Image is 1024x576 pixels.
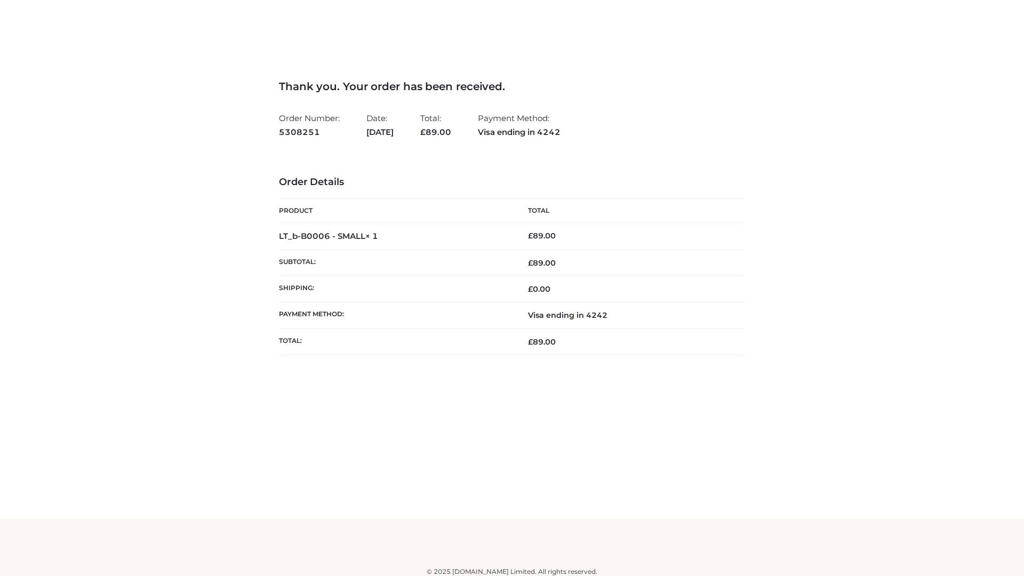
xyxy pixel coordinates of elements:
th: Total [512,199,745,223]
bdi: 0.00 [528,284,550,294]
span: 89.00 [420,127,451,137]
th: Product [279,199,512,223]
span: £ [528,258,533,268]
span: £ [528,284,533,294]
th: Payment method: [279,302,512,329]
li: Date: [366,109,394,141]
strong: Visa ending in 4242 [478,125,561,139]
li: Order Number: [279,109,340,141]
strong: [DATE] [366,125,394,139]
td: Visa ending in 4242 [512,302,745,329]
span: 89.00 [528,337,556,347]
span: £ [528,231,533,241]
strong: 5308251 [279,125,340,139]
th: Total: [279,329,512,355]
th: Shipping: [279,276,512,302]
bdi: 89.00 [528,231,556,241]
strong: LT_b-B0006 - SMALL [279,231,378,241]
li: Payment Method: [478,109,561,141]
li: Total: [420,109,451,141]
span: 89.00 [528,258,556,268]
h3: Thank you. Your order has been received. [279,80,745,93]
th: Subtotal: [279,250,512,276]
h3: Order Details [279,177,745,188]
span: £ [528,337,533,347]
strong: × 1 [365,231,378,241]
span: £ [420,127,426,137]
